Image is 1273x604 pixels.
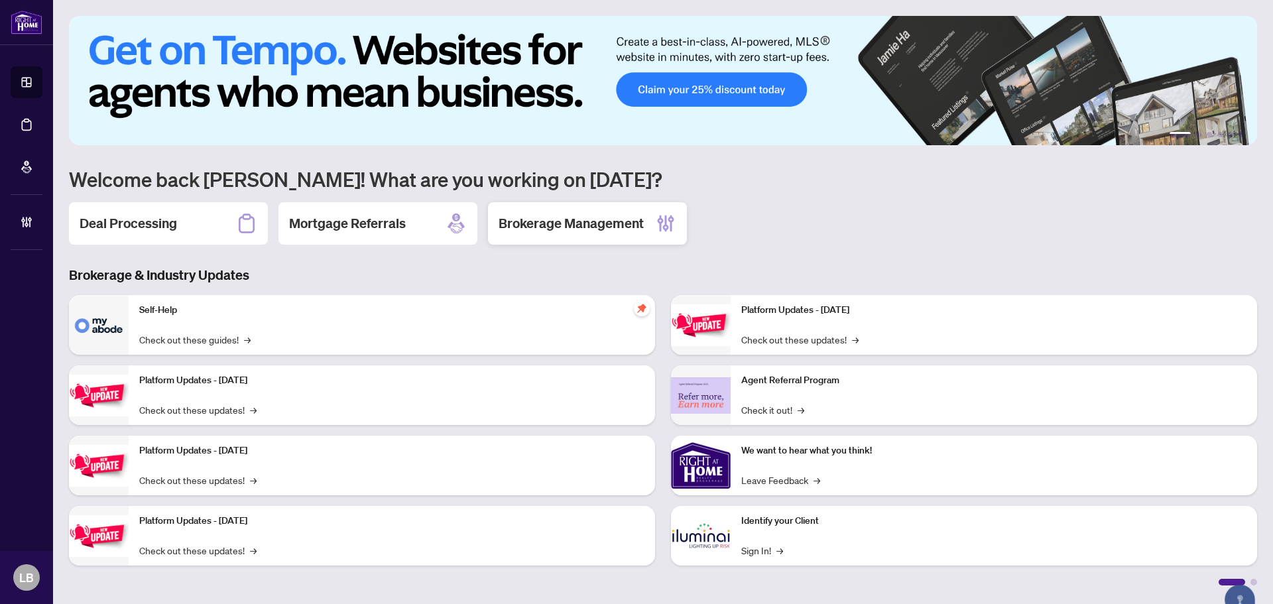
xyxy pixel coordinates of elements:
img: logo [11,10,42,34]
a: Check it out!→ [741,402,804,417]
span: → [250,402,257,417]
button: Open asap [1220,558,1260,597]
button: 3 [1207,132,1212,137]
span: → [798,402,804,417]
h3: Brokerage & Industry Updates [69,266,1257,284]
img: Identify your Client [671,506,731,566]
button: 6 [1239,132,1244,137]
p: We want to hear what you think! [741,444,1246,458]
button: 2 [1196,132,1201,137]
span: → [244,332,251,347]
p: Platform Updates - [DATE] [139,373,644,388]
span: → [250,473,257,487]
p: Platform Updates - [DATE] [139,514,644,528]
img: Platform Updates - September 16, 2025 [69,375,129,416]
img: Platform Updates - June 23, 2025 [671,304,731,346]
a: Check out these updates!→ [139,543,257,558]
p: Identify your Client [741,514,1246,528]
p: Platform Updates - [DATE] [741,303,1246,318]
span: → [814,473,820,487]
img: Self-Help [69,295,129,355]
h2: Mortgage Referrals [289,214,406,233]
span: → [776,543,783,558]
span: → [852,332,859,347]
span: LB [19,568,34,587]
span: pushpin [634,300,650,316]
a: Check out these updates!→ [741,332,859,347]
p: Self-Help [139,303,644,318]
h1: Welcome back [PERSON_NAME]! What are you working on [DATE]? [69,166,1257,192]
h2: Brokerage Management [499,214,644,233]
a: Check out these updates!→ [139,402,257,417]
p: Agent Referral Program [741,373,1246,388]
img: Platform Updates - July 8, 2025 [69,515,129,557]
a: Check out these guides!→ [139,332,251,347]
img: Slide 0 [69,16,1257,145]
h2: Deal Processing [80,214,177,233]
img: Platform Updates - July 21, 2025 [69,445,129,487]
button: 1 [1170,132,1191,137]
span: → [250,543,257,558]
p: Platform Updates - [DATE] [139,444,644,458]
img: Agent Referral Program [671,377,731,414]
button: 5 [1228,132,1233,137]
img: We want to hear what you think! [671,436,731,495]
a: Sign In!→ [741,543,783,558]
a: Leave Feedback→ [741,473,820,487]
button: 4 [1217,132,1223,137]
a: Check out these updates!→ [139,473,257,487]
